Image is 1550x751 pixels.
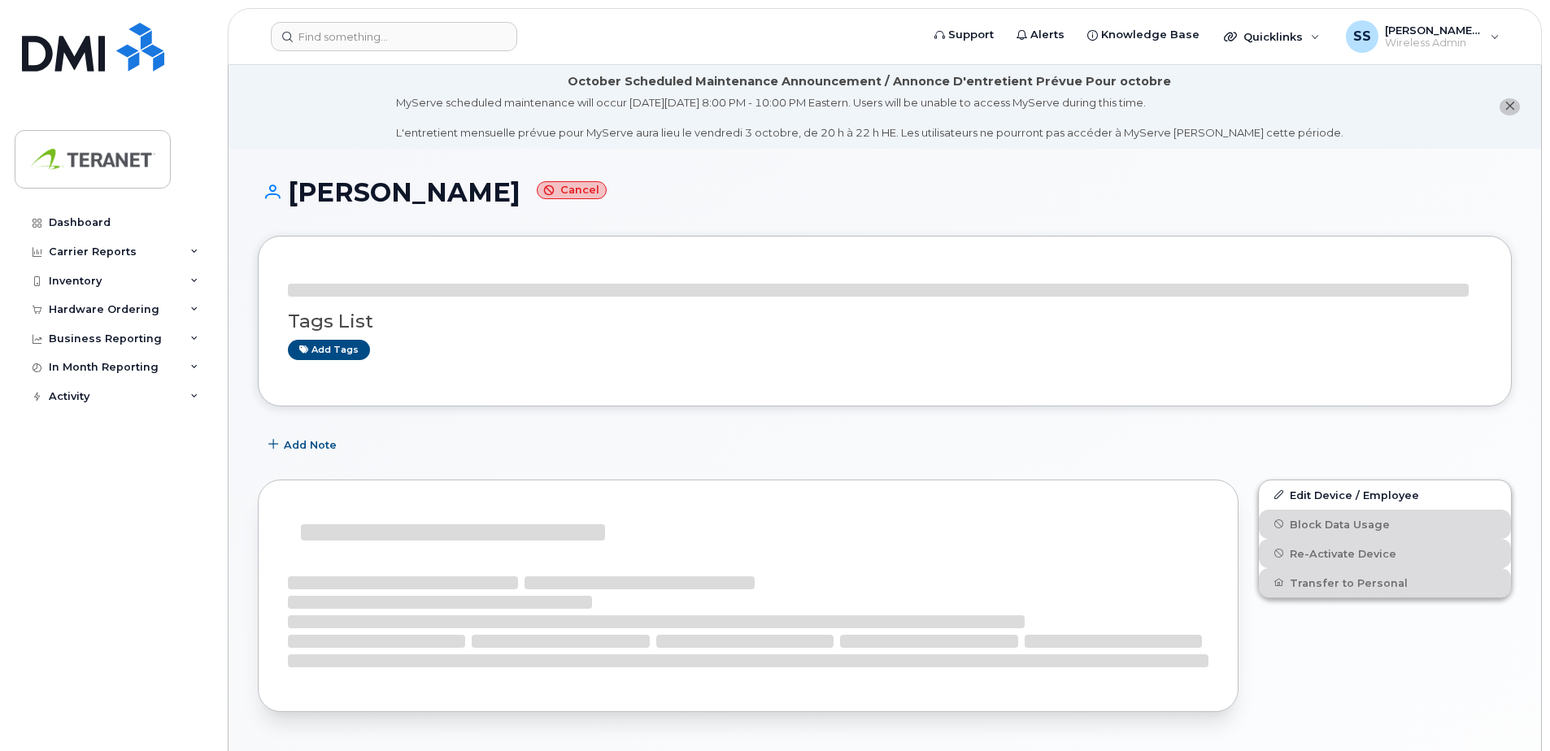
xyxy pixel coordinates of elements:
[258,431,350,460] button: Add Note
[288,311,1482,332] h3: Tags List
[1259,568,1511,597] button: Transfer to Personal
[284,437,337,453] span: Add Note
[1290,547,1396,559] span: Re-Activate Device
[1259,510,1511,539] button: Block Data Usage
[568,73,1171,90] div: October Scheduled Maintenance Announcement / Annonce D'entretient Prévue Pour octobre
[1259,539,1511,568] button: Re-Activate Device
[396,95,1343,141] div: MyServe scheduled maintenance will occur [DATE][DATE] 8:00 PM - 10:00 PM Eastern. Users will be u...
[1259,480,1511,510] a: Edit Device / Employee
[537,181,607,200] small: Cancel
[288,340,370,360] a: Add tags
[1500,98,1520,115] button: close notification
[258,178,1512,206] h1: [PERSON_NAME]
